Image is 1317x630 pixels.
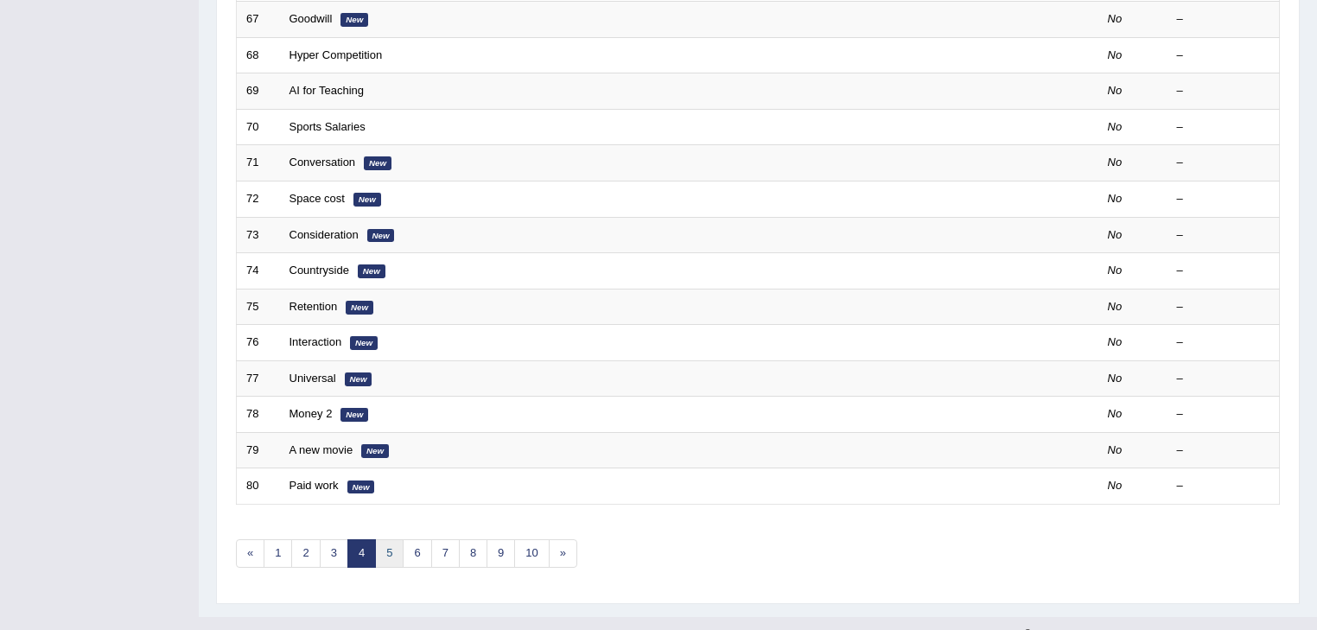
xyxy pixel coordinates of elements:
[289,12,333,25] a: Goodwill
[1108,479,1123,492] em: No
[237,73,280,110] td: 69
[1177,263,1270,279] div: –
[237,360,280,397] td: 77
[1177,119,1270,136] div: –
[340,13,368,27] em: New
[1108,372,1123,385] em: No
[1177,155,1270,171] div: –
[1108,407,1123,420] em: No
[1177,478,1270,494] div: –
[347,539,376,568] a: 4
[237,289,280,325] td: 75
[364,156,391,170] em: New
[1108,120,1123,133] em: No
[1108,192,1123,205] em: No
[375,539,404,568] a: 5
[1177,299,1270,315] div: –
[237,109,280,145] td: 70
[549,539,577,568] a: »
[237,2,280,38] td: 67
[289,479,339,492] a: Paid work
[367,229,395,243] em: New
[1177,442,1270,459] div: –
[347,480,375,494] em: New
[345,372,372,386] em: New
[264,539,292,568] a: 1
[289,443,353,456] a: A new movie
[514,539,549,568] a: 10
[1177,48,1270,64] div: –
[237,253,280,290] td: 74
[237,325,280,361] td: 76
[1108,12,1123,25] em: No
[289,48,383,61] a: Hyper Competition
[289,264,349,277] a: Countryside
[1108,264,1123,277] em: No
[289,300,338,313] a: Retention
[1177,406,1270,423] div: –
[289,120,366,133] a: Sports Salaries
[1108,156,1123,169] em: No
[431,539,460,568] a: 7
[1177,334,1270,351] div: –
[1108,335,1123,348] em: No
[289,372,336,385] a: Universal
[1108,48,1123,61] em: No
[237,397,280,433] td: 78
[1177,371,1270,387] div: –
[289,192,345,205] a: Space cost
[289,335,342,348] a: Interaction
[1108,300,1123,313] em: No
[1177,227,1270,244] div: –
[237,181,280,217] td: 72
[1177,83,1270,99] div: –
[289,228,359,241] a: Consideration
[340,408,368,422] em: New
[1108,228,1123,241] em: No
[236,539,264,568] a: «
[289,407,333,420] a: Money 2
[353,193,381,207] em: New
[237,432,280,468] td: 79
[1177,11,1270,28] div: –
[320,539,348,568] a: 3
[361,444,389,458] em: New
[350,336,378,350] em: New
[403,539,431,568] a: 6
[237,468,280,505] td: 80
[358,264,385,278] em: New
[1108,84,1123,97] em: No
[237,145,280,181] td: 71
[237,217,280,253] td: 73
[1108,443,1123,456] em: No
[459,539,487,568] a: 8
[1177,191,1270,207] div: –
[291,539,320,568] a: 2
[346,301,373,315] em: New
[289,84,364,97] a: AI for Teaching
[237,37,280,73] td: 68
[487,539,515,568] a: 9
[289,156,356,169] a: Conversation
